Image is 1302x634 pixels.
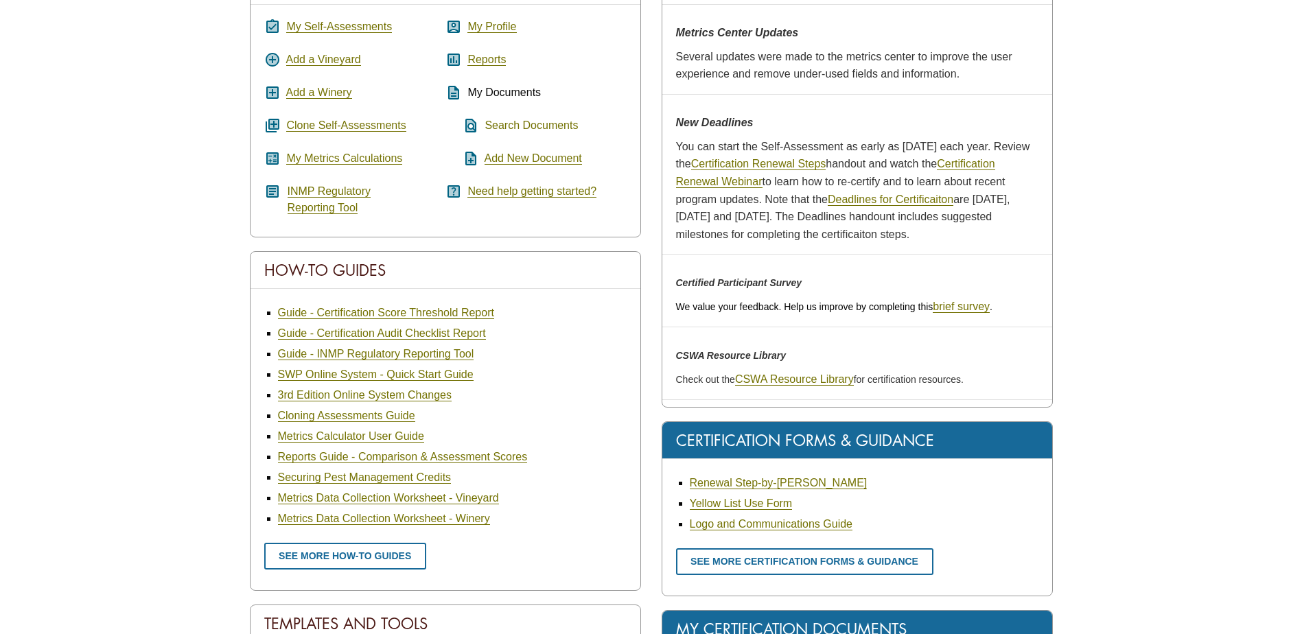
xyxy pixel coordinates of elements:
[264,183,281,200] i: article
[278,327,486,340] a: Guide - Certification Audit Checklist Report
[690,518,852,530] a: Logo and Communications Guide
[286,152,402,165] a: My Metrics Calculations
[278,492,499,504] a: Metrics Data Collection Worksheet - Vineyard
[251,252,640,289] div: How-To Guides
[676,27,799,38] strong: Metrics Center Updates
[264,543,426,570] a: See more how-to guides
[467,185,596,198] a: Need help getting started?
[286,54,361,66] a: Add a Vineyard
[690,497,793,510] a: Yellow List Use Form
[485,152,582,165] a: Add New Document
[278,348,474,360] a: Guide - INMP Regulatory Reporting Tool
[676,158,995,188] a: Certification Renewal Webinar
[735,373,854,386] a: CSWA Resource Library
[467,21,516,33] a: My Profile
[445,150,479,167] i: note_add
[828,193,953,206] a: Deadlines for Certificaiton
[933,301,990,313] a: brief survey
[445,117,479,134] i: find_in_page
[278,471,452,484] a: Securing Pest Management Credits
[278,430,424,443] a: Metrics Calculator User Guide
[445,19,462,35] i: account_box
[662,422,1052,459] div: Certification Forms & Guidance
[676,117,754,128] strong: New Deadlines
[286,119,406,132] a: Clone Self-Assessments
[676,374,964,385] span: Check out the for certification resources.
[467,86,541,98] span: My Documents
[286,21,392,33] a: My Self-Assessments
[278,368,474,381] a: SWP Online System - Quick Start Guide
[690,477,868,489] a: Renewal Step-by-[PERSON_NAME]
[278,307,494,319] a: Guide - Certification Score Threshold Report
[288,185,371,214] a: INMP RegulatoryReporting Tool
[467,54,506,66] a: Reports
[264,84,281,101] i: add_box
[264,117,281,134] i: queue
[676,277,802,288] em: Certified Participant Survey
[278,513,490,525] a: Metrics Data Collection Worksheet - Winery
[264,150,281,167] i: calculate
[286,86,352,99] a: Add a Winery
[264,51,281,68] i: add_circle
[278,410,415,422] a: Cloning Assessments Guide
[676,138,1038,244] p: You can start the Self-Assessment as early as [DATE] each year. Review the handout and watch the ...
[691,158,826,170] a: Certification Renewal Steps
[445,183,462,200] i: help_center
[278,389,452,401] a: 3rd Edition Online System Changes
[278,451,528,463] a: Reports Guide - Comparison & Assessment Scores
[676,301,992,312] span: We value your feedback. Help us improve by completing this .
[445,84,462,101] i: description
[676,350,787,361] em: CSWA Resource Library
[445,51,462,68] i: assessment
[676,51,1012,80] span: Several updates were made to the metrics center to improve the user experience and remove under-u...
[264,19,281,35] i: assignment_turned_in
[676,548,933,575] a: See more certification forms & guidance
[485,119,578,132] a: Search Documents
